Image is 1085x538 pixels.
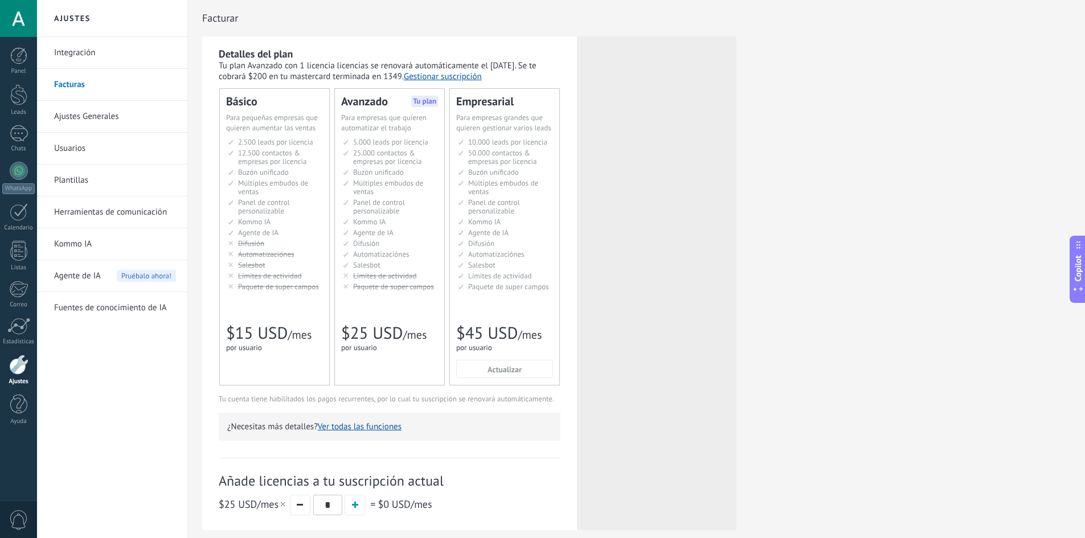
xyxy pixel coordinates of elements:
[37,196,187,228] li: Herramientas de comunicación
[468,167,519,177] span: Buzón unificado
[117,270,176,282] span: Pruébalo ahora!
[37,37,187,69] li: Integración
[219,394,560,404] p: Tu cuenta tiene habilitados los pagos recurrentes, por lo cual tu suscripción se renovará automát...
[2,378,35,385] div: Ajustes
[37,260,187,292] li: Agente de IA
[2,109,35,116] div: Leads
[468,217,501,227] span: Kommo IA
[54,133,176,165] a: Usuarios
[2,183,35,194] div: WhatsApp
[488,365,522,373] span: Actualizar
[2,145,35,153] div: Chats
[54,37,176,69] a: Integración
[2,338,35,346] div: Estadísticas
[37,292,187,323] li: Fuentes de conocimiento de IA
[468,198,520,216] span: Panel de control personalizable
[54,69,176,101] a: Facturas
[468,260,496,270] span: Salesbot
[219,498,287,511] span: /mes
[456,360,553,378] button: Actualizar
[318,421,402,432] button: Ver todas las funciones
[54,228,176,260] a: Kommo IA
[468,239,494,248] span: Difusión
[468,249,525,259] span: Automatizaciónes
[1072,255,1084,281] span: Copilot
[2,264,35,272] div: Listas
[202,12,238,24] span: Facturar
[378,498,432,511] span: /mes
[468,148,537,166] span: 50.000 contactos & empresas por licencia
[518,327,542,342] span: /mes
[2,68,35,75] div: Panel
[2,224,35,232] div: Calendario
[468,137,547,147] span: 10.000 leads por licencia
[54,260,176,292] a: Agente de IA Pruébalo ahora!
[37,133,187,165] li: Usuarios
[54,260,101,292] span: Agente de IA
[2,301,35,309] div: Correo
[456,113,551,133] span: Para empresas grandes que quieren gestionar varios leads
[37,69,187,101] li: Facturas
[37,101,187,133] li: Ajustes Generales
[219,47,293,60] b: Detalles del plan
[456,322,518,344] span: $45 USD
[378,498,411,511] span: $0 USD
[468,228,509,237] span: Agente de IA
[468,178,538,196] span: Múltiples embudos de ventas
[219,498,257,511] span: $25 USD
[54,165,176,196] a: Plantillas
[37,165,187,196] li: Plantillas
[456,343,492,352] span: por usuario
[219,60,560,82] div: Tu plan Avanzado con 1 licencia licencias se renovará automáticamente el [DATE]. Se te cobrará $2...
[227,421,552,432] p: ¿Necesitas más detalles?
[456,96,553,107] div: Empresarial
[468,282,549,291] span: Paquete de super campos
[2,418,35,425] div: Ayuda
[37,228,187,260] li: Kommo IA
[54,101,176,133] a: Ajustes Generales
[54,292,176,324] a: Fuentes de conocimiento de IA
[219,472,560,490] span: Añade licencias a tu suscripción actual
[370,498,375,511] span: =
[404,71,482,82] button: Gestionar suscripción
[468,271,532,281] span: Límites de actividad
[54,196,176,228] a: Herramientas de comunicación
